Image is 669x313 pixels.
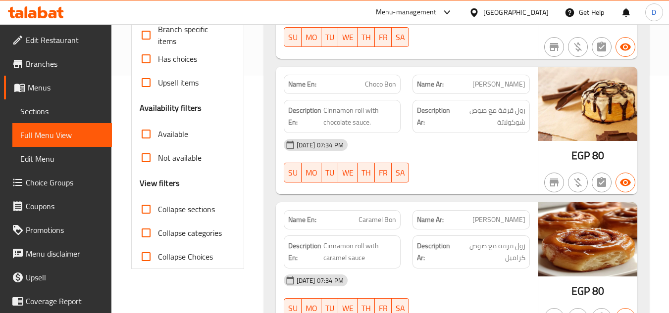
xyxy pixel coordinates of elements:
[26,34,104,46] span: Edit Restaurant
[571,281,590,301] span: EGP
[26,177,104,188] span: Choice Groups
[592,173,612,192] button: Not has choices
[455,104,525,129] span: رول قرفة مع صوص شوكولاتة
[12,99,112,123] a: Sections
[20,105,104,117] span: Sections
[592,37,612,57] button: Not has choices
[288,215,316,225] strong: Name En:
[4,218,112,242] a: Promotions
[288,166,298,180] span: SU
[140,178,180,189] h3: View filters
[293,276,348,285] span: [DATE] 07:34 PM
[323,240,397,264] span: Cinnamon roll with caramel sauce
[4,28,112,52] a: Edit Restaurant
[365,79,396,89] span: Choco Bon
[4,266,112,289] a: Upsell
[20,153,104,165] span: Edit Menu
[26,200,104,212] span: Coupons
[342,166,354,180] span: WE
[338,163,358,182] button: WE
[158,251,213,263] span: Collapse Choices
[4,242,112,266] a: Menu disclaimer
[288,240,321,264] strong: Description En:
[483,7,549,18] div: [GEOGRAPHIC_DATA]
[288,30,298,45] span: SU
[375,163,392,182] button: FR
[361,30,371,45] span: TH
[288,79,316,89] strong: Name En:
[158,227,222,239] span: Collapse categories
[392,27,409,47] button: SA
[417,104,452,129] strong: Description Ar:
[284,27,302,47] button: SU
[302,163,321,182] button: MO
[158,128,188,140] span: Available
[544,173,564,192] button: Not branch specific item
[28,82,104,93] span: Menus
[158,23,227,47] span: Branch specific items
[376,6,437,18] div: Menu-management
[338,27,358,47] button: WE
[321,163,338,182] button: TU
[472,215,525,225] span: [PERSON_NAME]
[323,104,397,129] span: Cinnamon roll with chocolate sauce.
[306,166,317,180] span: MO
[12,147,112,171] a: Edit Menu
[321,27,338,47] button: TU
[26,248,104,260] span: Menu disclaimer
[592,281,604,301] span: 80
[538,202,637,276] img: caramelbon638960251583195874.jpg
[284,163,302,182] button: SU
[4,171,112,194] a: Choice Groups
[12,123,112,147] a: Full Menu View
[158,203,215,215] span: Collapse sections
[616,37,635,57] button: Available
[379,30,388,45] span: FR
[375,27,392,47] button: FR
[4,289,112,313] a: Coverage Report
[293,140,348,150] span: [DATE] 07:34 PM
[358,27,375,47] button: TH
[417,240,455,264] strong: Description Ar:
[396,166,405,180] span: SA
[361,166,371,180] span: TH
[140,102,202,114] h3: Availability filters
[358,163,375,182] button: TH
[4,194,112,218] a: Coupons
[26,58,104,70] span: Branches
[544,37,564,57] button: Not branch specific item
[568,37,588,57] button: Purchased item
[538,67,637,141] img: Chocobon638960251515548684.jpg
[472,79,525,89] span: [PERSON_NAME]
[417,215,444,225] strong: Name Ar:
[26,224,104,236] span: Promotions
[26,295,104,307] span: Coverage Report
[26,271,104,283] span: Upsell
[325,30,334,45] span: TU
[652,7,656,18] span: D
[379,166,388,180] span: FR
[571,146,590,165] span: EGP
[457,240,525,264] span: رول قرفة مع صوص كراميل
[396,30,405,45] span: SA
[158,53,197,65] span: Has choices
[392,163,409,182] button: SA
[342,30,354,45] span: WE
[325,166,334,180] span: TU
[288,104,321,129] strong: Description En:
[4,52,112,76] a: Branches
[158,77,199,89] span: Upsell items
[417,79,444,89] strong: Name Ar:
[592,146,604,165] span: 80
[616,173,635,192] button: Available
[568,173,588,192] button: Purchased item
[306,30,317,45] span: MO
[20,129,104,141] span: Full Menu View
[302,27,321,47] button: MO
[158,152,202,164] span: Not available
[359,215,396,225] span: Caramel Bon
[4,76,112,99] a: Menus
